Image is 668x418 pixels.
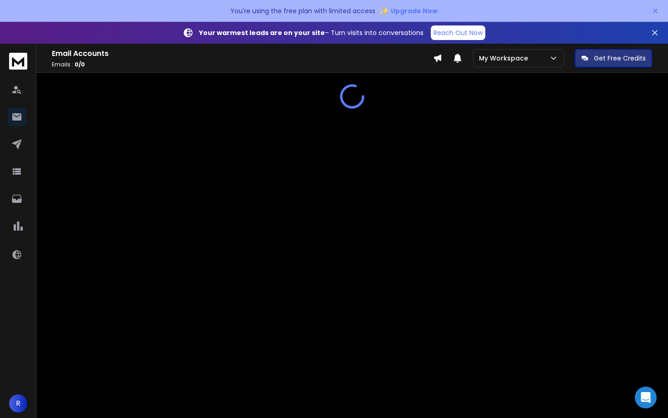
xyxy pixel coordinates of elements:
[391,6,438,15] span: Upgrade Now
[75,60,85,68] span: 0 / 0
[199,28,424,37] p: – Turn visits into conversations
[575,49,652,67] button: Get Free Credits
[9,53,27,70] img: logo
[594,54,646,63] p: Get Free Credits
[434,28,483,37] p: Reach Out Now
[9,394,27,413] button: R
[635,387,657,408] div: Open Intercom Messenger
[379,5,389,17] span: ✨
[431,25,485,40] a: Reach Out Now
[230,6,375,15] p: You're using the free plan with limited access
[52,61,433,68] p: Emails :
[379,2,438,20] button: ✨Upgrade Now
[52,48,433,59] h1: Email Accounts
[479,54,532,63] p: My Workspace
[199,28,325,37] strong: Your warmest leads are on your site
